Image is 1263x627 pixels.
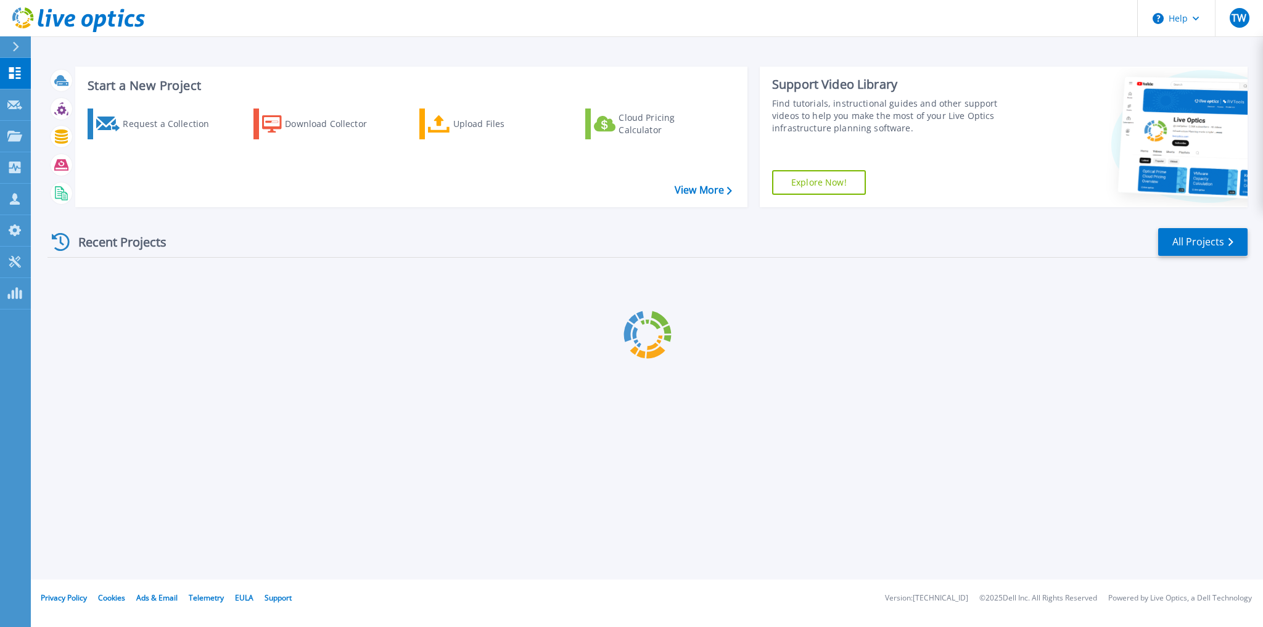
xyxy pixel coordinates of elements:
[88,79,731,92] h3: Start a New Project
[47,227,183,257] div: Recent Projects
[265,592,292,603] a: Support
[136,592,178,603] a: Ads & Email
[285,112,384,136] div: Download Collector
[979,594,1097,602] li: © 2025 Dell Inc. All Rights Reserved
[1232,13,1246,23] span: TW
[619,112,717,136] div: Cloud Pricing Calculator
[189,592,224,603] a: Telemetry
[98,592,125,603] a: Cookies
[1108,594,1252,602] li: Powered by Live Optics, a Dell Technology
[585,109,723,139] a: Cloud Pricing Calculator
[675,184,732,196] a: View More
[772,76,1022,92] div: Support Video Library
[41,592,87,603] a: Privacy Policy
[1158,228,1248,256] a: All Projects
[123,112,221,136] div: Request a Collection
[885,594,968,602] li: Version: [TECHNICAL_ID]
[772,97,1022,134] div: Find tutorials, instructional guides and other support videos to help you make the most of your L...
[453,112,552,136] div: Upload Files
[772,170,866,195] a: Explore Now!
[235,592,253,603] a: EULA
[88,109,225,139] a: Request a Collection
[419,109,557,139] a: Upload Files
[253,109,391,139] a: Download Collector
